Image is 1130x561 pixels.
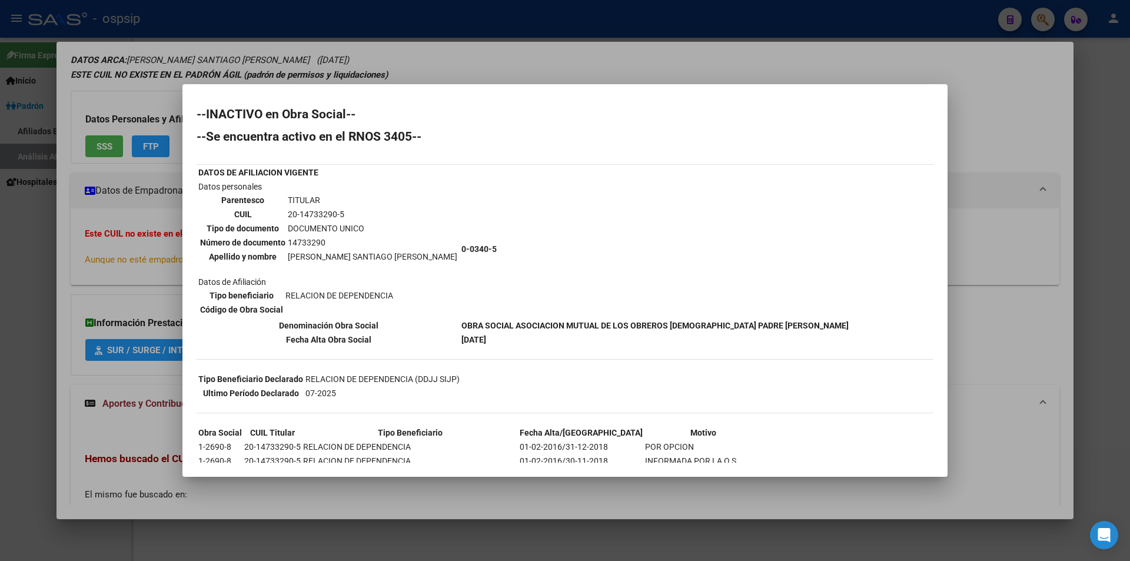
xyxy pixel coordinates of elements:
[198,180,460,318] td: Datos personales Datos de Afiliación
[519,454,643,467] td: 01-02-2016/30-11-2018
[644,426,762,439] th: Motivo
[461,244,497,254] b: 0-0340-5
[198,319,460,332] th: Denominación Obra Social
[644,454,762,467] td: INFORMADA POR LA O.S.
[303,440,518,453] td: RELACION DE DEPENDENCIA
[644,440,762,453] td: POR OPCION
[197,108,933,120] h2: --INACTIVO en Obra Social--
[198,168,318,177] b: DATOS DE AFILIACION VIGENTE
[305,373,460,386] td: RELACION DE DEPENDENCIA (DDJJ SIJP)
[519,426,643,439] th: Fecha Alta/[GEOGRAPHIC_DATA]
[461,335,486,344] b: [DATE]
[200,303,284,316] th: Código de Obra Social
[197,131,933,142] h2: --Se encuentra activo en el RNOS 3405--
[287,222,458,235] td: DOCUMENTO UNICO
[198,440,242,453] td: 1-2690-8
[200,222,286,235] th: Tipo de documento
[305,387,460,400] td: 07-2025
[198,387,304,400] th: Ultimo Período Declarado
[200,289,284,302] th: Tipo beneficiario
[303,454,518,467] td: RELACION DE DEPENDENCIA
[461,321,849,330] b: OBRA SOCIAL ASOCIACION MUTUAL DE LOS OBREROS [DEMOGRAPHIC_DATA] PADRE [PERSON_NAME]
[244,426,301,439] th: CUIL Titular
[200,208,286,221] th: CUIL
[303,426,518,439] th: Tipo Beneficiario
[287,194,458,207] td: TITULAR
[200,236,286,249] th: Número de documento
[198,373,304,386] th: Tipo Beneficiario Declarado
[287,250,458,263] td: [PERSON_NAME] SANTIAGO [PERSON_NAME]
[244,440,301,453] td: 20-14733290-5
[1090,521,1118,549] div: Open Intercom Messenger
[200,250,286,263] th: Apellido y nombre
[287,208,458,221] td: 20-14733290-5
[198,454,242,467] td: 1-2690-8
[519,440,643,453] td: 01-02-2016/31-12-2018
[285,289,394,302] td: RELACION DE DEPENDENCIA
[198,426,242,439] th: Obra Social
[287,236,458,249] td: 14733290
[244,454,301,467] td: 20-14733290-5
[198,333,460,346] th: Fecha Alta Obra Social
[200,194,286,207] th: Parentesco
